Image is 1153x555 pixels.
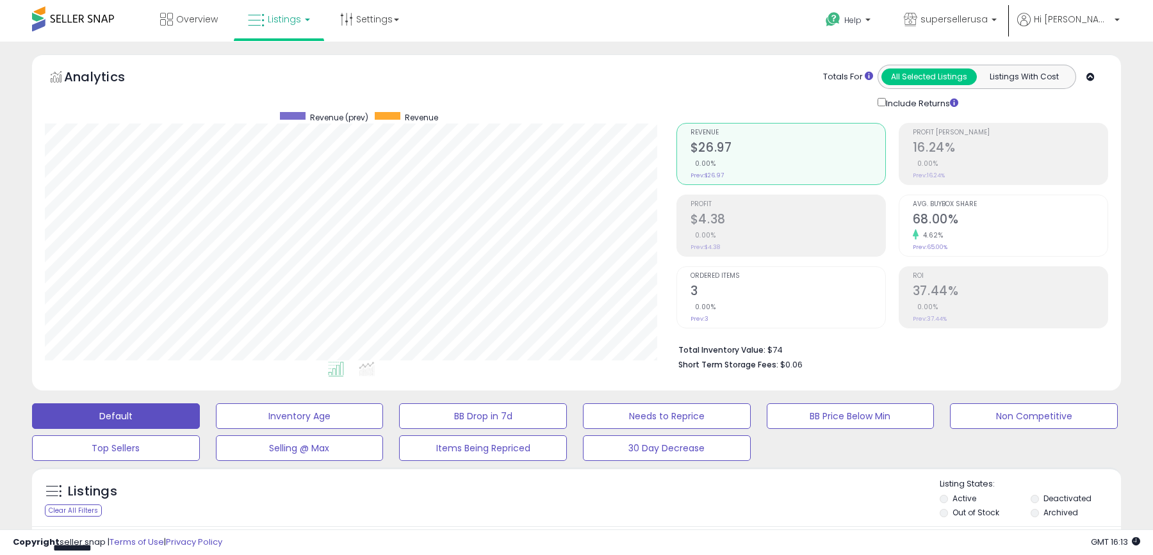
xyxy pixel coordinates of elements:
label: Deactivated [1043,493,1092,504]
button: Inventory Age [216,403,384,429]
span: ROI [913,273,1108,280]
button: Needs to Reprice [583,403,751,429]
span: Hi [PERSON_NAME] [1034,13,1111,26]
small: 0.00% [913,302,938,312]
label: Out of Stock [953,507,999,518]
span: Revenue (prev) [310,112,368,123]
b: Short Term Storage Fees: [678,359,778,370]
h2: 16.24% [913,140,1108,157]
small: Prev: 65.00% [913,243,947,251]
label: Archived [1043,507,1078,518]
span: $0.06 [780,358,803,371]
a: Hi [PERSON_NAME] [1017,13,1120,42]
small: Prev: $26.97 [691,172,724,179]
button: Top Sellers [32,435,200,461]
h2: $4.38 [691,212,885,229]
button: Selling @ Max [216,435,384,461]
a: Help [815,2,883,42]
strong: Copyright [13,536,60,548]
a: Terms of Use [110,536,164,548]
span: Overview [176,13,218,26]
span: Profit [691,201,885,208]
label: Active [953,493,976,504]
a: Privacy Policy [166,536,222,548]
div: seller snap | | [13,536,222,549]
p: Listing States: [940,478,1120,490]
button: Default [32,403,200,429]
span: Revenue [405,112,438,123]
h5: Analytics [64,68,150,89]
button: Items Being Repriced [399,435,567,461]
div: Include Returns [868,95,974,110]
h2: 3 [691,284,885,301]
h5: Listings [68,483,117,501]
div: Totals For [823,71,873,83]
button: Listings With Cost [976,68,1072,85]
button: BB Price Below Min [767,403,935,429]
small: 4.62% [919,230,944,240]
small: Prev: $4.38 [691,243,720,251]
span: 2025-08-13 16:13 GMT [1091,536,1140,548]
span: Avg. Buybox Share [913,201,1108,208]
span: Ordered Items [691,273,885,280]
span: Help [844,15,862,26]
small: 0.00% [691,159,716,168]
h2: 37.44% [913,284,1108,301]
i: Get Help [825,12,841,28]
div: Clear All Filters [45,504,102,517]
small: Prev: 37.44% [913,315,947,323]
span: Revenue [691,129,885,136]
small: 0.00% [913,159,938,168]
small: 0.00% [691,230,716,240]
li: $74 [678,341,1099,357]
span: Profit [PERSON_NAME] [913,129,1108,136]
h2: 68.00% [913,212,1108,229]
span: supersellerusa [920,13,988,26]
b: Total Inventory Value: [678,344,765,355]
button: All Selected Listings [881,68,977,85]
small: 0.00% [691,302,716,312]
span: Listings [268,13,301,26]
button: Non Competitive [950,403,1118,429]
small: Prev: 16.24% [913,172,945,179]
small: Prev: 3 [691,315,708,323]
button: BB Drop in 7d [399,403,567,429]
button: 30 Day Decrease [583,435,751,461]
h2: $26.97 [691,140,885,157]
